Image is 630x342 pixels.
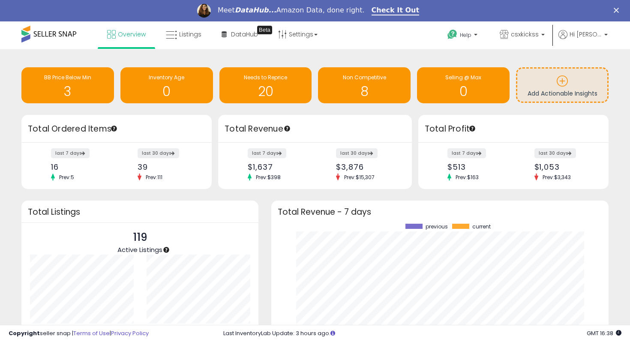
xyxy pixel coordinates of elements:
span: Prev: $398 [252,174,285,181]
span: Active Listings [117,245,162,254]
a: Overview [101,21,152,47]
span: Add Actionable Insights [528,89,597,98]
h1: 0 [125,84,209,99]
h3: Total Profit [425,123,602,135]
a: Privacy Policy [111,329,149,337]
a: Settings [272,21,324,47]
span: Prev: 111 [141,174,167,181]
span: Listings [179,30,201,39]
div: $513 [447,162,507,171]
b: 109 [179,323,190,333]
a: Inventory Age 0 [120,67,213,103]
div: seller snap | | [9,330,149,338]
div: 39 [138,162,197,171]
b: 119 [63,323,72,333]
span: Prev: $163 [451,174,483,181]
p: 119 [117,229,162,246]
i: Get Help [447,29,458,40]
span: Needs to Reprice [244,74,287,81]
span: Prev: $15,307 [340,174,379,181]
h3: Total Revenue [225,123,405,135]
a: csxkickss [493,21,551,49]
a: Selling @ Max 0 [417,67,510,103]
label: last 30 days [534,148,576,158]
span: Selling @ Max [445,74,481,81]
a: Non Competitive 8 [318,67,411,103]
span: previous [426,224,448,230]
span: Inventory Age [149,74,184,81]
h1: 3 [26,84,110,99]
label: last 7 days [248,148,286,158]
h3: Total Listings [28,209,252,215]
div: Tooltip anchor [162,246,170,254]
span: Overview [118,30,146,39]
i: DataHub... [235,6,276,14]
span: csxkickss [511,30,539,39]
div: $1,053 [534,162,594,171]
label: last 7 days [447,148,486,158]
a: Hi [PERSON_NAME] [558,30,608,49]
span: Prev: 5 [55,174,78,181]
a: Help [441,23,486,49]
a: DataHub [215,21,264,47]
strong: Copyright [9,329,40,337]
h3: Total Ordered Items [28,123,205,135]
span: Non Competitive [343,74,386,81]
span: 2025-09-14 16:38 GMT [587,329,621,337]
span: Hi [PERSON_NAME] [570,30,602,39]
img: Profile image for Georgie [197,4,211,18]
div: Close [614,8,622,13]
span: DataHub [231,30,258,39]
label: last 30 days [336,148,378,158]
div: Tooltip anchor [110,125,118,132]
a: Listings [159,21,208,47]
a: Check It Out [372,6,420,15]
div: $3,876 [336,162,397,171]
div: Tooltip anchor [468,125,476,132]
h1: 8 [322,84,406,99]
label: last 7 days [51,148,90,158]
a: BB Price Below Min 3 [21,67,114,103]
span: BB Price Below Min [44,74,91,81]
span: Help [460,31,471,39]
div: $1,637 [248,162,309,171]
a: Add Actionable Insights [517,69,607,102]
i: Click here to read more about un-synced listings. [330,330,335,336]
div: Meet Amazon Data, done right. [218,6,365,15]
div: 16 [51,162,110,171]
h1: 0 [421,84,505,99]
span: Prev: $3,343 [538,174,575,181]
div: Last InventoryLab Update: 3 hours ago. [223,330,622,338]
a: Terms of Use [73,329,110,337]
label: last 30 days [138,148,179,158]
h1: 20 [224,84,308,99]
span: current [472,224,491,230]
h3: Total Revenue - 7 days [278,209,602,215]
div: Tooltip anchor [257,26,272,34]
a: Needs to Reprice 20 [219,67,312,103]
div: Tooltip anchor [283,125,291,132]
